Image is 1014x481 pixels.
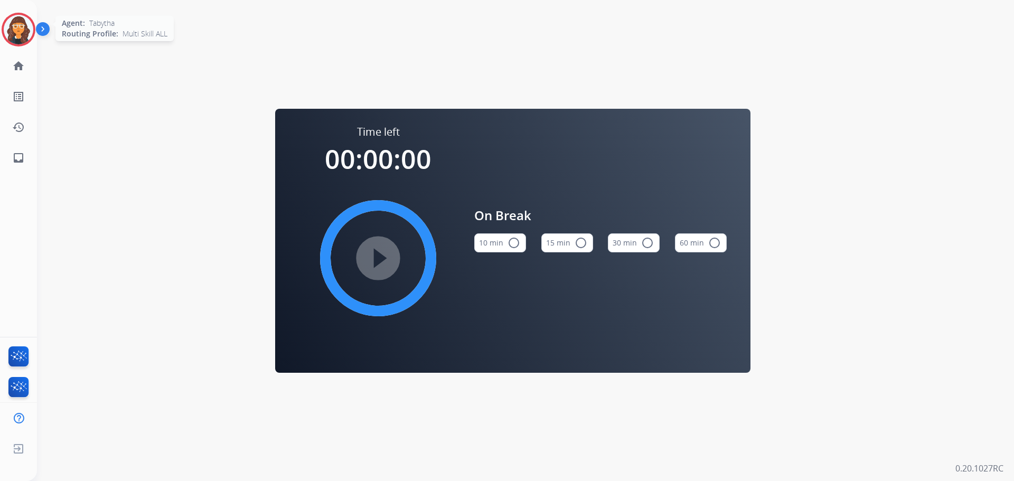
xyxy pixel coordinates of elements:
mat-icon: home [12,60,25,72]
span: On Break [474,206,727,225]
mat-icon: list_alt [12,90,25,103]
mat-icon: radio_button_unchecked [508,237,520,249]
span: Agent: [62,18,85,29]
span: Routing Profile: [62,29,118,39]
p: 0.20.1027RC [955,462,1003,475]
span: Multi Skill ALL [123,29,167,39]
button: 60 min [675,233,727,252]
mat-icon: radio_button_unchecked [708,237,721,249]
button: 30 min [608,233,660,252]
button: 15 min [541,233,593,252]
button: 10 min [474,233,526,252]
mat-icon: radio_button_unchecked [641,237,654,249]
mat-icon: inbox [12,152,25,164]
mat-icon: history [12,121,25,134]
span: 00:00:00 [325,141,431,177]
span: Tabytha [89,18,115,29]
mat-icon: radio_button_unchecked [575,237,587,249]
span: Time left [357,125,400,139]
img: avatar [4,15,33,44]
